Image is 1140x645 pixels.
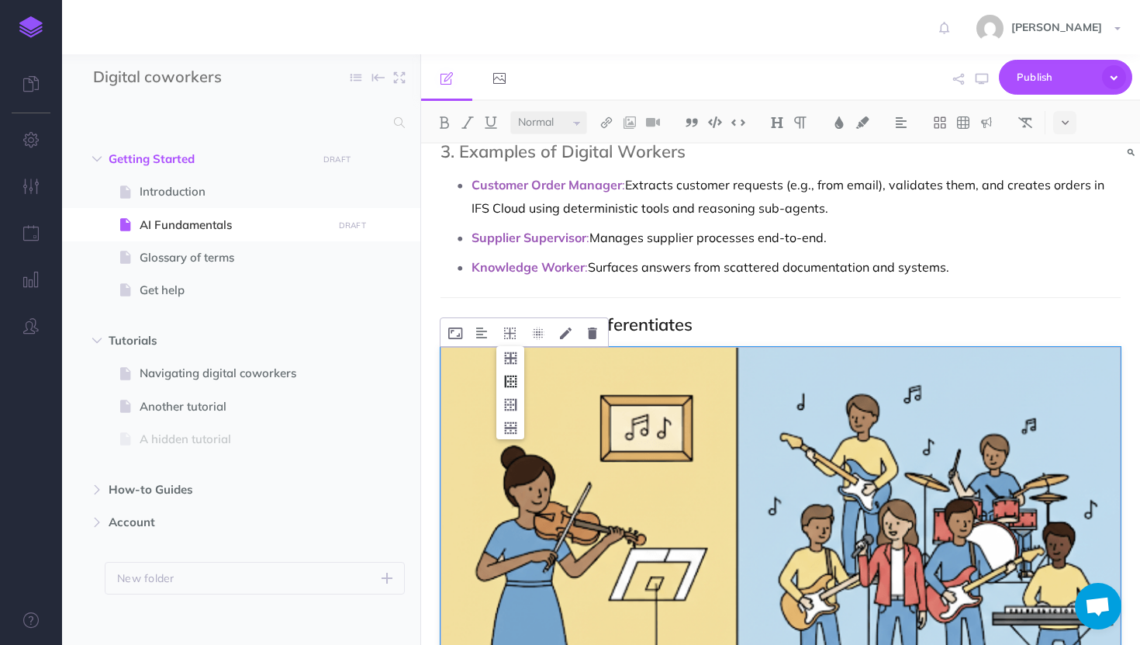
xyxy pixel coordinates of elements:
img: Blockquote button [685,116,699,129]
h2: 3. Examples of Digital Workers [440,142,1121,161]
span: [PERSON_NAME] [1004,20,1110,34]
span: Introduction [140,182,327,201]
p: New folder [117,570,174,587]
img: Headings dropdown button [770,116,784,129]
img: Add image button [623,116,637,129]
input: Documentation Name [93,66,275,89]
img: Bold button [437,116,451,129]
span: Navigating digital coworkers [140,364,327,383]
h2: 4. How TheLoops Differentiates [440,315,1121,334]
span: Customer Order Manager [472,177,622,192]
span: Glossary of terms [140,248,327,267]
img: Callout dropdown menu button [979,116,993,129]
span: : [586,230,589,245]
img: Link button [599,116,613,129]
img: Code block button [708,116,722,128]
span: Get help [140,281,327,300]
img: Clear styles button [1018,116,1032,129]
img: 58e60416af45c89b35c9d831f570759b.jpg [976,15,1004,42]
img: Alignment dropdown menu button [894,116,908,129]
button: DRAFT [333,217,371,234]
span: Knowledge Worker [472,259,585,275]
span: Account [109,513,308,532]
a: Open chat [1075,583,1121,629]
span: How-to Guides [109,480,308,499]
span: AI Fundamentals [140,216,327,234]
img: Text background color button [855,116,869,129]
img: Italic button [461,116,475,129]
img: logo-mark.svg [19,16,43,38]
span: : [622,177,625,192]
img: Text color button [832,116,846,129]
span: A hidden tutorial [140,430,327,449]
img: Add video button [646,116,660,129]
button: DRAFT [318,151,357,168]
img: Alignment dropdown menu button [476,327,487,339]
input: Search [93,109,385,137]
p: Manages supplier processes end-to-end. [472,226,1121,249]
button: New folder [105,562,405,595]
span: : [585,259,588,275]
span: Another tutorial [140,397,327,416]
img: Paragraph button [793,116,807,129]
p: Extracts customer requests (e.g., from email), validates them, and creates orders in IFS Cloud us... [472,173,1121,220]
p: Surfaces answers from scattered documentation and systems. [472,255,1121,279]
span: Publish [1017,65,1094,89]
span: Supplier Supervisor [472,230,586,245]
button: Publish [999,60,1132,95]
img: Underline button [484,116,498,129]
img: Create table button [956,116,970,129]
small: DRAFT [323,154,351,165]
img: Inline code button [731,116,745,128]
span: Tutorials [109,331,308,350]
small: DRAFT [339,220,366,231]
span: Getting Started [109,150,308,168]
